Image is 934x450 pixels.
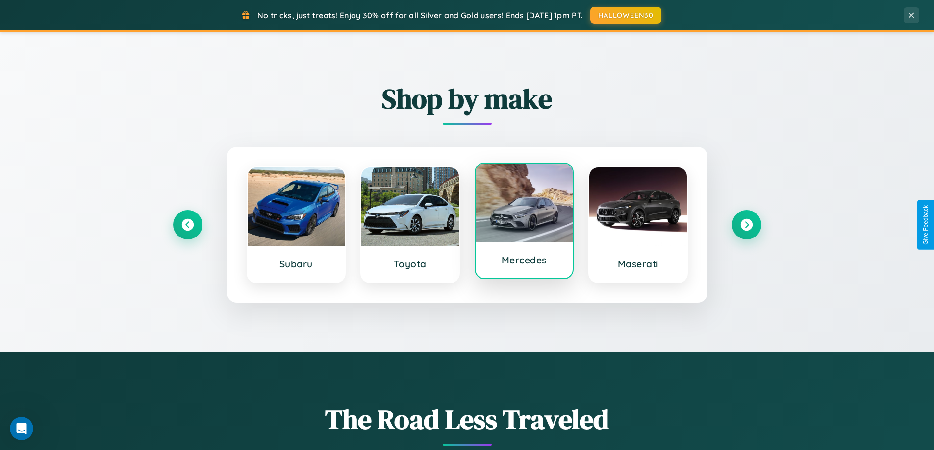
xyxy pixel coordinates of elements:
h3: Subaru [257,258,335,270]
button: HALLOWEEN30 [590,7,661,24]
h3: Maserati [599,258,677,270]
div: Give Feedback [922,205,929,245]
iframe: Intercom live chat [10,417,33,440]
h3: Toyota [371,258,449,270]
h2: Shop by make [173,80,761,118]
h1: The Road Less Traveled [173,401,761,438]
span: No tricks, just treats! Enjoy 30% off for all Silver and Gold users! Ends [DATE] 1pm PT. [257,10,583,20]
h3: Mercedes [485,254,563,266]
